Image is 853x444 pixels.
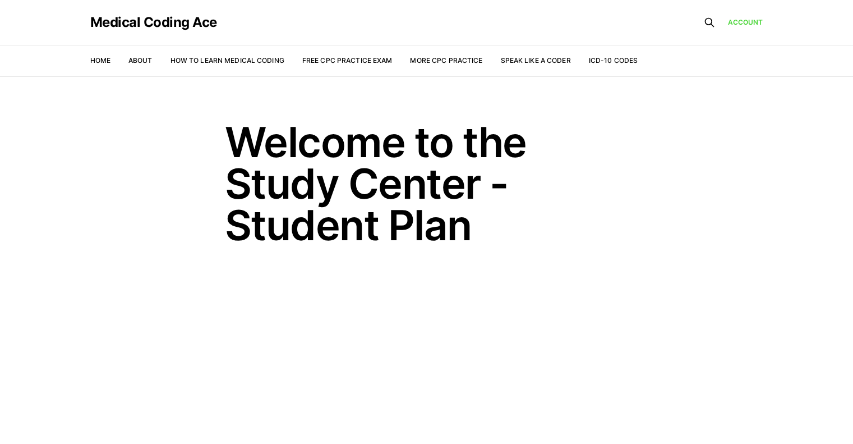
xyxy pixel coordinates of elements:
[90,16,217,29] a: Medical Coding Ace
[589,56,638,65] a: ICD-10 Codes
[302,56,393,65] a: Free CPC Practice Exam
[128,56,153,65] a: About
[501,56,571,65] a: Speak Like a Coder
[90,56,110,65] a: Home
[410,56,482,65] a: More CPC Practice
[728,17,763,28] a: Account
[225,121,629,246] h1: Welcome to the Study Center - Student Plan
[170,56,284,65] a: How to Learn Medical Coding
